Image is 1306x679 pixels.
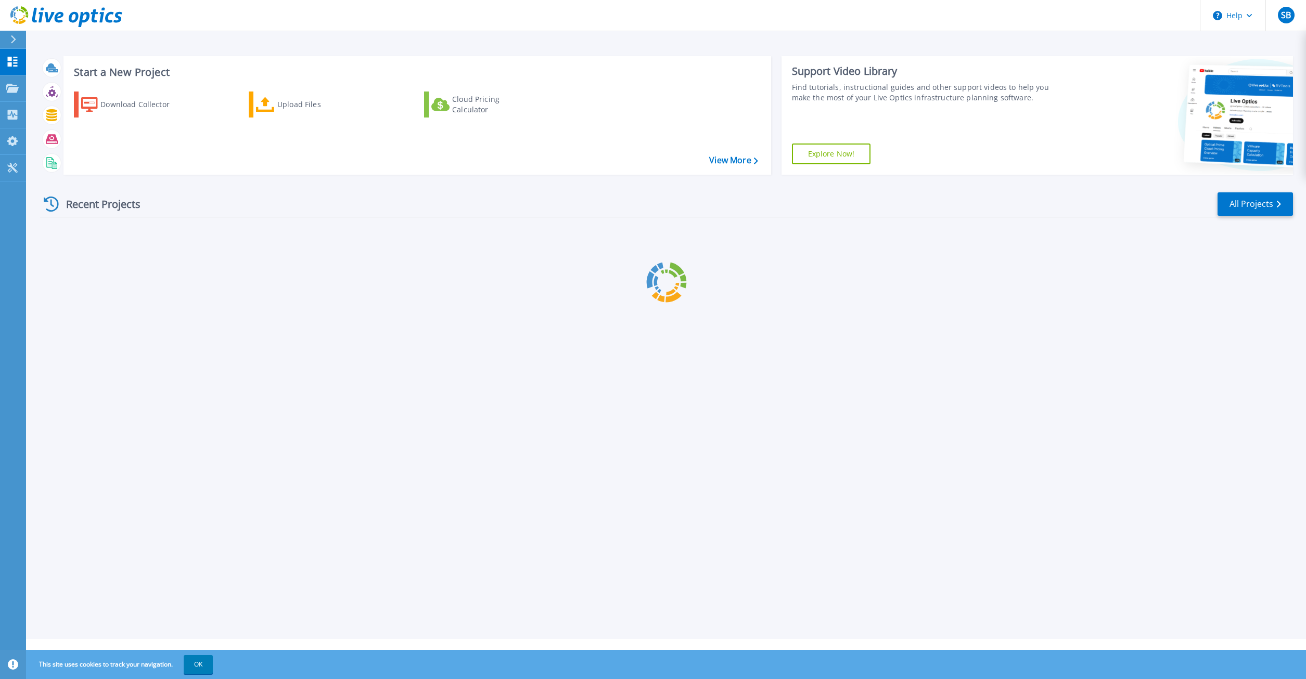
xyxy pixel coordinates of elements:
span: This site uses cookies to track your navigation. [29,655,213,674]
a: Download Collector [74,92,190,117]
h3: Start a New Project [74,67,758,78]
div: Find tutorials, instructional guides and other support videos to help you make the most of your L... [792,82,1056,103]
div: Cloud Pricing Calculator [452,94,535,115]
a: View More [709,155,758,165]
div: Recent Projects [40,191,155,217]
div: Support Video Library [792,64,1056,78]
div: Download Collector [100,94,184,115]
div: Upload Files [277,94,361,115]
span: SB [1281,11,1291,19]
a: Explore Now! [792,143,871,164]
a: Upload Files [249,92,365,117]
a: All Projects [1218,192,1293,216]
button: OK [184,655,213,674]
a: Cloud Pricing Calculator [424,92,540,117]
